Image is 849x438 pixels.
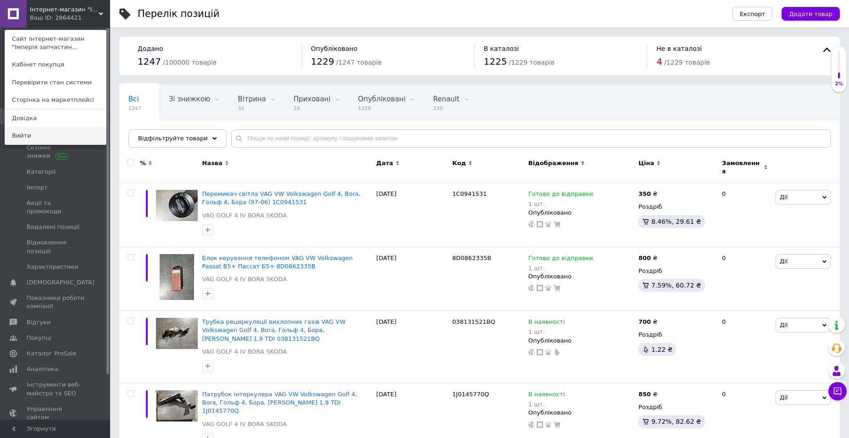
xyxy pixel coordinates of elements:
[27,263,78,271] span: Характеристики
[740,11,766,17] span: Експорт
[528,272,634,281] div: Опубліковано
[433,95,459,103] span: Renault
[638,331,714,339] div: Роздріб
[780,258,788,265] span: Дії
[311,56,334,67] span: 1229
[27,381,85,397] span: Інструменти веб-майстра та SEO
[789,11,832,17] span: Додати товар
[358,105,406,112] span: 1229
[5,74,106,91] a: Перевірити стан системи
[651,218,701,225] span: 8.46%, 29.61 ₴
[374,311,450,383] div: [DATE]
[528,255,593,264] span: Готово до відправки
[160,254,194,300] img: Блок управления телефоном VAG VW Volkswagen Passat B5+ Пассат Б5+ 8D0862335B
[294,95,331,103] span: Приховані
[716,183,773,247] div: 0
[528,159,578,167] span: Відображення
[376,159,393,167] span: Дата
[138,45,163,52] span: Додано
[138,135,208,142] span: Відфільтруйте товари
[638,318,657,326] div: ₴
[433,105,459,112] span: 230
[528,190,593,200] span: Готово до відправки
[202,159,222,167] span: Назва
[509,59,555,66] span: / 1229 товарів
[156,318,198,349] img: Трубка рециркуляции выхлопных газов VAG VW Volkswagen Golf 4, Bora, Гольф 4, Бора, Skoda Octavia ...
[27,199,85,216] span: Акції та промокоди
[27,238,85,255] span: Відновлення позицій
[27,278,94,287] span: [DEMOGRAPHIC_DATA]
[484,56,507,67] span: 1225
[140,159,146,167] span: %
[119,120,244,155] div: Автозаповнення характеристик
[30,14,68,22] div: Ваш ID: 2864421
[656,45,702,52] span: Не в каталозі
[651,346,672,353] span: 1.22 ₴
[528,265,593,272] div: 1 шт.
[27,183,48,192] span: Імпорт
[722,159,761,176] span: Замовлення
[169,95,210,103] span: Зі знижкою
[231,129,831,148] input: Пошук по назві позиції, артикулу і пошуковим запитам
[27,334,51,342] span: Покупці
[294,105,331,112] span: 18
[638,190,657,198] div: ₴
[374,183,450,247] div: [DATE]
[484,45,519,52] span: В каталозі
[638,254,657,262] div: ₴
[638,203,714,211] div: Роздріб
[528,391,565,400] span: В наявності
[528,318,565,328] span: В наявності
[30,6,99,14] span: Інтернет-магазин "Імперія запчастин"
[27,144,85,160] span: Сезонні знижки
[358,95,406,103] span: Опубліковані
[828,382,847,400] button: Чат з покупцем
[202,255,353,270] a: Блок керування телефоном VAG VW Volkswagen Passat B5+ Пассат Б5+ 8D0862335B
[5,30,106,56] a: Сайт Інтернет-магазин "Імперія запчастин...
[336,59,382,66] span: / 1247 товарів
[832,81,846,87] div: 2%
[780,394,788,401] span: Дії
[638,391,651,398] b: 850
[27,223,79,231] span: Видалені позиції
[664,59,710,66] span: / 1229 товарів
[638,390,657,399] div: ₴
[128,105,141,112] span: 1247
[5,110,106,127] a: Довідка
[202,318,346,342] a: Трубка рециркуляції вихлопних газів VAG VW Volkswagen Golf 4, Bora, Гольф 4, Бора, [PERSON_NAME] ...
[27,318,50,327] span: Відгуки
[156,390,198,421] img: Патрубок интеркулера VAG VW Volkswagen Golf 4, Bora, Гольф 4, Бора, Skoda Octavia 1.9 TDI 1J0145770Q
[651,282,701,289] span: 7.59%, 60.72 ₴
[528,401,565,408] div: 1 шт.
[202,348,287,356] a: VAG GOLF 4 IV BORA SKODA
[5,127,106,144] a: Вийти
[638,403,714,411] div: Роздріб
[202,391,357,414] span: Патрубок інтеркулера VAG VW Volkswagen Golf 4, Bora, Гольф 4, Бора, [PERSON_NAME] 1.9 TDI 1J0145770Q
[202,190,361,205] a: Перемикач світла VAG VW Volkswagen Golf 4, Bora, Гольф 4, Бора (97-06) 1C0941531
[638,267,714,275] div: Роздріб
[128,130,226,138] span: Автозаповнення характе...
[27,405,85,421] span: Управління сайтом
[5,91,106,109] a: Сторінка на маркетплейсі
[638,190,651,197] b: 350
[202,211,287,220] a: VAG GOLF 4 IV BORA SKODA
[5,56,106,73] a: Кабінет покупця
[238,105,266,112] span: 32
[638,159,654,167] span: Ціна
[452,190,487,197] span: 1C0941531
[528,409,634,417] div: Опубліковано
[156,190,198,221] img: Переключатель света VAG VW Volkswagen Golf 4, Bora, Гольф 4, Бора (97-06) 1C0941531
[782,7,840,21] button: Додати товар
[163,59,216,66] span: / 100000 товарів
[27,349,76,358] span: Каталог ProSale
[311,45,358,52] span: Опубліковано
[528,200,593,207] div: 1 шт.
[528,209,634,217] div: Опубліковано
[374,247,450,311] div: [DATE]
[651,418,701,425] span: 9.72%, 82.62 ₴
[138,56,161,67] span: 1247
[138,9,220,19] div: Перелік позицій
[638,318,651,325] b: 700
